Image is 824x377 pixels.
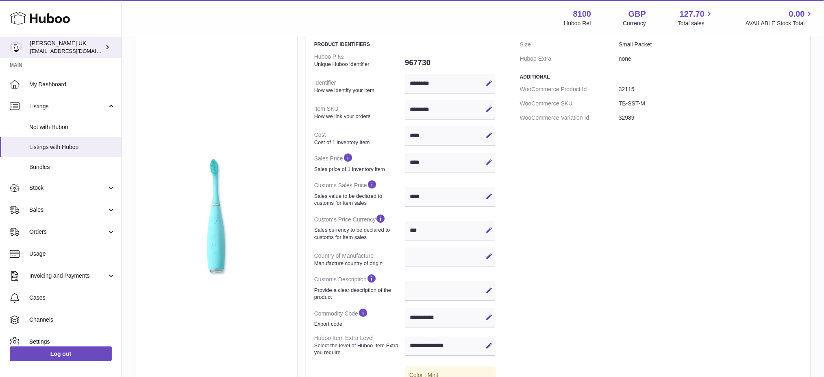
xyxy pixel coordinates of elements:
dt: WooCommerce Product Id [520,82,619,96]
strong: How we identify your item [314,87,403,94]
span: Orders [29,228,107,236]
span: Sales [29,206,107,214]
dt: Item SKU [314,102,405,123]
strong: Unique Huboo identifier [314,61,403,68]
span: AVAILABLE Stock Total [746,20,814,27]
img: internalAdmin-8100@internal.huboo.com [10,41,22,53]
span: Listings [29,103,107,110]
img: TB-SST-05__01862.jpg [143,140,289,286]
dt: Customs Price Currency [314,210,405,244]
span: Usage [29,250,115,258]
dt: Size [520,37,619,52]
a: 0.00 AVAILABLE Stock Total [746,9,814,27]
dt: Huboo P № [314,50,405,71]
a: 127.70 Total sales [678,9,714,27]
span: Channels [29,316,115,324]
span: Cases [29,294,115,302]
dt: Huboo Item Extra Level [314,331,405,359]
dt: Sales Price [314,149,405,176]
dd: TB-SST-M [619,96,802,111]
dt: Customs Description [314,270,405,304]
dd: 32115 [619,82,802,96]
strong: How we link your orders [314,113,403,120]
strong: Select the level of Huboo Item Extra you require [314,342,403,356]
strong: Provide a clear description of the product [314,287,403,301]
strong: Sales value to be declared to customs for item sales [314,193,403,207]
span: Listings with Huboo [29,143,115,151]
span: Total sales [678,20,714,27]
dt: Cost [314,128,405,149]
strong: 8100 [573,9,591,20]
strong: Sales currency to be declared to customs for item sales [314,226,403,241]
strong: Cost of 1 inventory item [314,139,403,146]
div: [PERSON_NAME] UK [30,39,103,55]
span: Stock [29,184,107,192]
span: 0.00 [789,9,805,20]
dd: Small Packet [619,37,802,52]
dt: Country of Manufacture [314,249,405,270]
span: Bundles [29,163,115,171]
dd: 967730 [405,54,496,71]
dt: Commodity Code [314,304,405,331]
span: [EMAIL_ADDRESS][DOMAIN_NAME] [30,48,120,54]
dt: WooCommerce SKU [520,96,619,111]
strong: Export code [314,320,403,328]
div: Huboo Ref [564,20,591,27]
strong: GBP [628,9,646,20]
div: Currency [623,20,646,27]
dt: Identifier [314,76,405,97]
strong: Manufacture country of origin [314,260,403,267]
strong: Sales price of 1 inventory item [314,166,403,173]
dd: none [619,52,802,66]
span: Settings [29,338,115,346]
span: My Dashboard [29,81,115,88]
dt: WooCommerce Variation Id [520,111,619,125]
span: Invoicing and Payments [29,272,107,280]
span: 127.70 [680,9,704,20]
dd: 32989 [619,111,802,125]
h3: Product Identifiers [314,41,496,48]
span: Not with Huboo [29,123,115,131]
a: Log out [10,346,112,361]
h3: Additional [520,74,802,80]
dt: Customs Sales Price [314,176,405,210]
dt: Huboo Extra [520,52,619,66]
